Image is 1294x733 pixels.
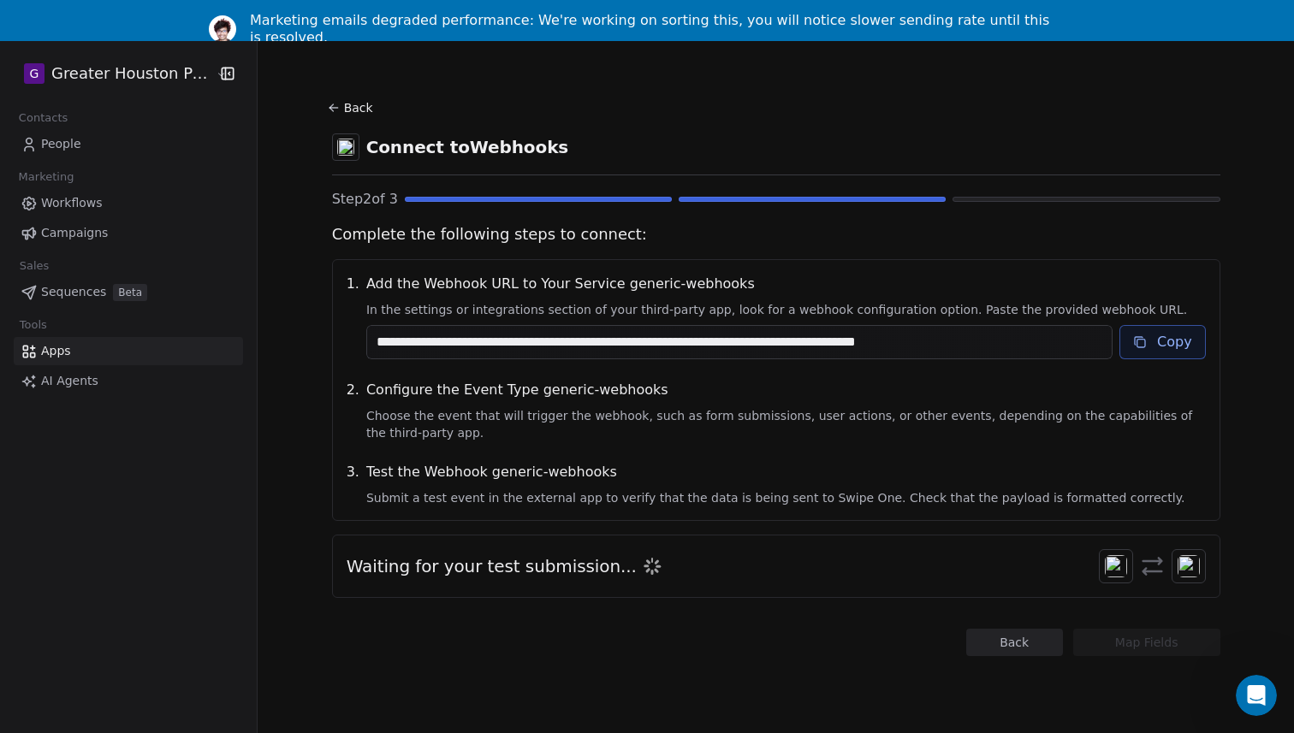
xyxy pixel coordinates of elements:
div: What is this Emails tab? [157,127,329,165]
span: Greater Houston Pickleball [51,62,211,85]
div: Samantha says… [14,354,329,560]
button: Send a message… [294,553,321,581]
div: What is this Emails tab? [171,138,315,155]
p: The team can also help [83,21,213,38]
img: Profile image for Fin [49,9,76,37]
div: Samantha says… [14,55,329,127]
button: Home [268,7,300,39]
div: Close [300,7,331,38]
div: workaround: I was able to check status by searching for the email in the People > Activity [62,55,329,126]
span: Configure the Event Type generic-webhooks [366,380,1206,400]
img: Profile image for Ram [209,15,236,43]
button: Back [966,629,1063,656]
h1: Fin [83,9,104,21]
button: Back [325,92,380,123]
span: Add the Webhook URL to Your Service generic-webhooks [366,274,1206,294]
div: Samantha says… [14,281,329,354]
span: Tools [12,312,54,338]
button: GGreater Houston Pickleball [21,59,204,88]
span: Complete the following steps to connect: [332,223,1220,245]
span: Choose the event that will trigger the webhook, such as form submissions, user actions, or other ... [366,407,1206,441]
span: Connect to Webhooks [366,135,569,159]
span: Sequences [41,283,106,301]
a: Campaigns [14,219,243,247]
button: Copy [1119,325,1206,359]
a: Apps [14,337,243,365]
span: Workflows [41,194,103,212]
span: Submit a test event in the external app to verify that the data is being sent to Swipe One. Check... [366,489,1206,506]
a: SequencesBeta [14,278,243,306]
textarea: Message… [15,524,328,553]
img: swipeonelogo.svg [1105,555,1127,577]
div: workaround: I was able to check status by searching for the email in the People > Activity [75,65,315,115]
button: Map Fields [1073,629,1220,656]
a: AI Agents [14,367,243,395]
span: G [30,65,39,82]
span: Test the Webhook generic-webhooks [366,462,1206,482]
span: Step 2 of 3 [332,189,398,210]
span: People [41,135,81,153]
img: webhooks.svg [337,139,354,156]
span: Beta [113,284,147,301]
span: Marketing [11,164,81,190]
span: In the settings or integrations section of your third-party app, look for a webhook configuration... [366,301,1206,318]
span: Waiting for your test submission... [347,554,637,578]
iframe: Intercom live chat [1236,675,1277,716]
span: 2 . [347,380,359,441]
div: Samantha says… [14,127,329,167]
button: Upload attachment [81,560,95,574]
button: Emoji picker [27,560,40,574]
div: Marketing emails degraded performance: We're working on sorting this, you will notice slower send... [250,12,1058,46]
div: This user says he has not received the email even though Activity says he has. What should I do t... [75,292,315,342]
span: Sales [12,253,56,279]
span: AI Agents [41,372,98,390]
a: Workflows [14,189,243,217]
div: Samantha says… [14,166,329,281]
div: This user says he has not received the email even though Activity says he has. What should I do t... [62,281,329,352]
span: Campaigns [41,224,108,242]
span: 1 . [347,274,359,359]
span: Contacts [11,105,75,131]
button: Start recording [109,560,122,574]
button: Gif picker [54,560,68,574]
a: People [14,130,243,158]
span: 3 . [347,462,359,506]
button: go back [11,7,44,39]
span: Apps [41,342,71,360]
img: webhooks.svg [1178,555,1200,577]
